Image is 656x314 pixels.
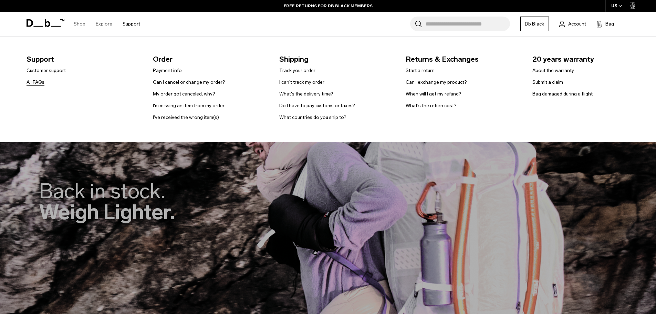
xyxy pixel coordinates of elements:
a: Can I exchange my product? [406,79,467,86]
a: Start a return [406,67,435,74]
a: Can I cancel or change my order? [153,79,225,86]
a: Shop [74,12,85,36]
a: All FAQs [27,79,44,86]
a: Explore [96,12,112,36]
a: What's the delivery time? [279,90,333,98]
a: What's the return cost? [406,102,457,109]
a: Bag damaged during a flight [532,90,593,98]
a: I've received the wrong item(s) [153,114,219,121]
a: I can't track my order [279,79,324,86]
a: Customer support [27,67,66,74]
a: Db Black [520,17,549,31]
span: Shipping [279,54,395,65]
span: 20 years warranty [532,54,648,65]
a: Track your order [279,67,315,74]
nav: Main Navigation [69,12,145,36]
a: I'm missing an item from my order [153,102,225,109]
a: When will I get my refund? [406,90,461,98]
a: Do I have to pay customs or taxes? [279,102,355,109]
span: Bag [605,20,614,28]
span: Account [568,20,586,28]
a: My order got canceled, why? [153,90,215,98]
a: Submit a claim [532,79,563,86]
a: What countries do you ship to? [279,114,346,121]
button: Bag [596,20,614,28]
a: About the warranty [532,67,574,74]
span: Order [153,54,268,65]
a: Payment info [153,67,182,74]
a: FREE RETURNS FOR DB BLACK MEMBERS [284,3,373,9]
a: Account [559,20,586,28]
span: Support [27,54,142,65]
span: Returns & Exchanges [406,54,521,65]
a: Support [123,12,140,36]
